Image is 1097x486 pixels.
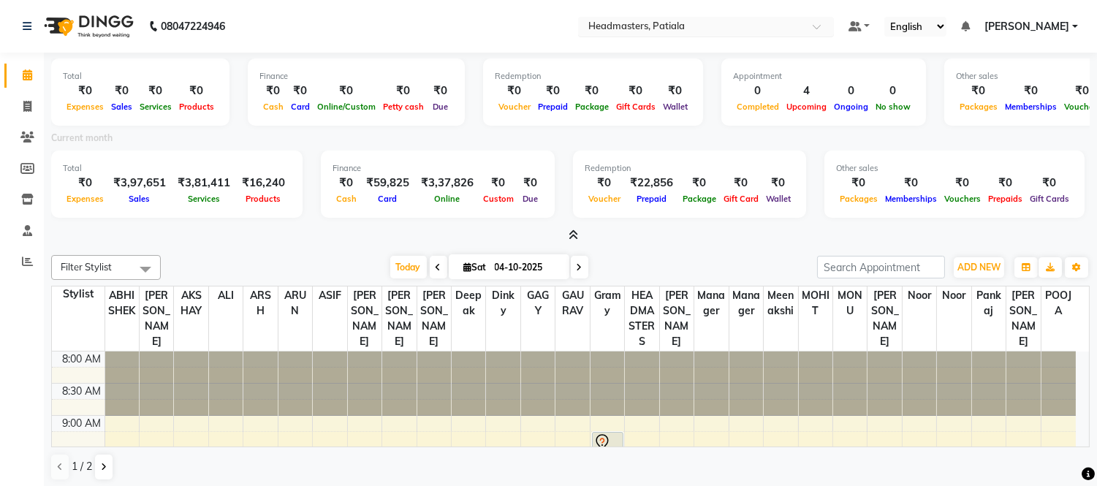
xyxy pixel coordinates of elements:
span: Dinky [486,286,520,320]
div: 0 [733,83,783,99]
div: Finance [333,162,543,175]
div: ₹3,97,651 [107,175,172,191]
div: ₹0 [1026,175,1073,191]
div: Total [63,70,218,83]
span: [PERSON_NAME] [382,286,416,351]
div: ₹0 [333,175,360,191]
div: ₹0 [175,83,218,99]
div: ₹0 [517,175,543,191]
span: ADD NEW [957,262,1001,273]
span: [PERSON_NAME] [348,286,382,351]
span: [PERSON_NAME] [140,286,173,351]
span: Gramy [591,286,624,320]
div: Appointment [733,70,914,83]
div: 8:00 AM [60,352,105,367]
span: ASIF [313,286,346,305]
div: Redemption [495,70,691,83]
span: Prepaid [534,102,572,112]
span: Packages [956,102,1001,112]
span: Products [175,102,218,112]
span: POOJA [1041,286,1076,320]
div: ₹3,81,411 [172,175,236,191]
span: MONU [833,286,867,320]
span: Packages [836,194,881,204]
div: ₹22,856 [624,175,679,191]
div: ₹0 [107,83,136,99]
span: GAGY [521,286,555,320]
span: [PERSON_NAME] [660,286,694,351]
input: 2025-10-04 [490,257,563,278]
label: Current month [51,132,113,145]
span: Card [375,194,401,204]
span: Memberships [1001,102,1060,112]
span: [PERSON_NAME] [1006,286,1040,351]
div: ₹0 [534,83,572,99]
span: Wallet [659,102,691,112]
div: ₹0 [1001,83,1060,99]
div: Finance [259,70,453,83]
span: Manager [694,286,728,320]
div: ₹0 [720,175,762,191]
div: 0 [830,83,872,99]
div: ₹0 [984,175,1026,191]
span: Expenses [63,194,107,204]
span: ARSH [243,286,277,320]
img: logo [37,6,137,47]
div: ₹0 [956,83,1001,99]
div: 9:00 AM [60,416,105,431]
span: Online [431,194,464,204]
span: Sat [460,262,490,273]
div: Total [63,162,291,175]
span: Prepaids [984,194,1026,204]
div: ₹0 [762,175,794,191]
span: Pankaj [972,286,1006,320]
div: Other sales [836,162,1073,175]
div: ₹0 [314,83,379,99]
div: ₹0 [679,175,720,191]
span: Products [243,194,285,204]
span: Upcoming [783,102,830,112]
span: Noor [937,286,971,305]
span: Services [136,102,175,112]
span: Sales [107,102,136,112]
span: [PERSON_NAME] [868,286,901,351]
div: ₹0 [428,83,453,99]
span: Voucher [495,102,534,112]
span: MOHIT [799,286,832,320]
span: Due [519,194,542,204]
span: GAURAV [555,286,589,320]
span: Petty cash [379,102,428,112]
span: ABHISHEK [105,286,139,320]
div: ₹0 [659,83,691,99]
button: ADD NEW [954,257,1004,278]
span: Cash [259,102,287,112]
div: ₹0 [585,175,624,191]
span: Cash [333,194,360,204]
span: ALI [209,286,243,305]
span: Online/Custom [314,102,379,112]
div: 4 [783,83,830,99]
span: Vouchers [941,194,984,204]
div: Stylist [52,286,105,302]
span: Manager [729,286,763,320]
div: ₹0 [259,83,287,99]
div: ₹0 [941,175,984,191]
span: Package [572,102,612,112]
span: 1 / 2 [72,459,92,474]
div: Redemption [585,162,794,175]
span: ARUN [278,286,312,320]
span: Noor [903,286,936,305]
span: No show [872,102,914,112]
span: HEADMASTERS [625,286,658,351]
div: ₹0 [63,83,107,99]
span: Package [679,194,720,204]
div: ₹16,240 [236,175,291,191]
span: Ongoing [830,102,872,112]
span: Custom [479,194,517,204]
input: Search Appointment [817,256,945,278]
span: Gift Card [720,194,762,204]
div: ₹0 [379,83,428,99]
span: Meenakshi [764,286,797,320]
span: Due [429,102,452,112]
span: AKSHAY [174,286,208,320]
